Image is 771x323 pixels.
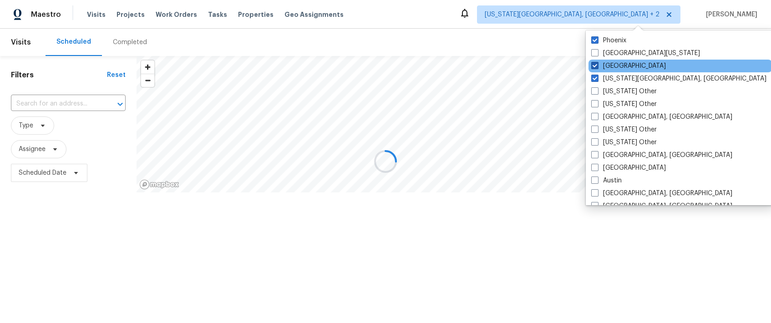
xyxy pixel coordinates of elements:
label: Phoenix [591,36,626,45]
label: [GEOGRAPHIC_DATA], [GEOGRAPHIC_DATA] [591,189,732,198]
button: Zoom out [141,74,154,87]
label: [US_STATE] Other [591,138,657,147]
label: [US_STATE] Other [591,125,657,134]
label: Austin [591,176,622,185]
label: [GEOGRAPHIC_DATA], [GEOGRAPHIC_DATA] [591,202,732,211]
label: [GEOGRAPHIC_DATA][US_STATE] [591,49,700,58]
label: [US_STATE] Other [591,87,657,96]
label: [GEOGRAPHIC_DATA], [GEOGRAPHIC_DATA] [591,112,732,121]
label: [GEOGRAPHIC_DATA], [GEOGRAPHIC_DATA] [591,151,732,160]
label: [US_STATE] Other [591,100,657,109]
label: [GEOGRAPHIC_DATA] [591,61,666,71]
a: Mapbox homepage [139,179,179,190]
button: Zoom in [141,61,154,74]
label: [US_STATE][GEOGRAPHIC_DATA], [GEOGRAPHIC_DATA] [591,74,766,83]
label: [GEOGRAPHIC_DATA] [591,163,666,172]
